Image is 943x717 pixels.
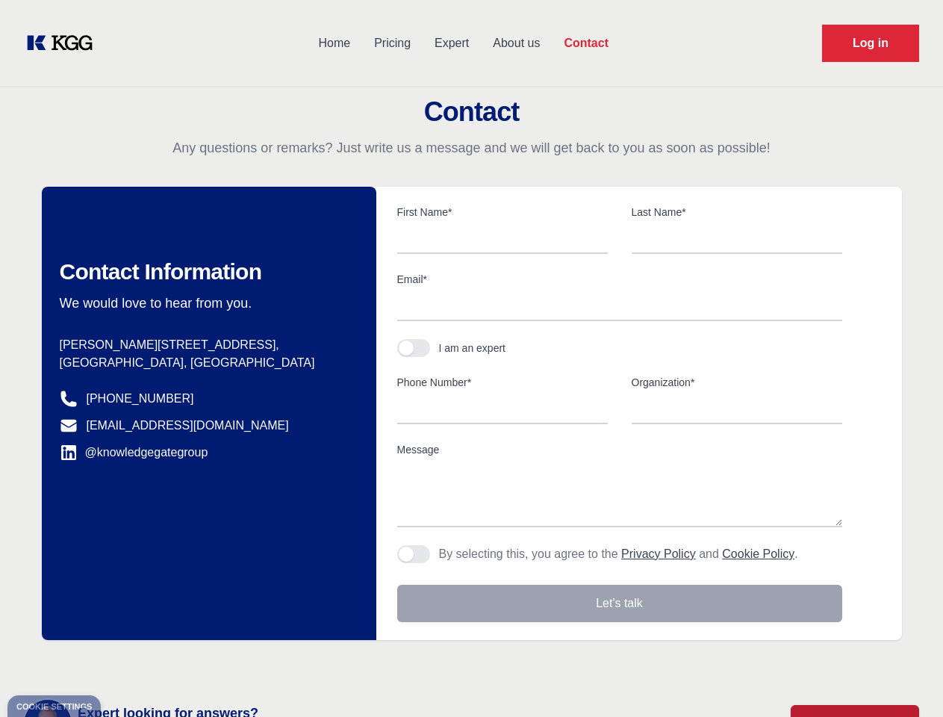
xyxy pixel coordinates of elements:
p: We would love to hear from you. [60,294,352,312]
p: [PERSON_NAME][STREET_ADDRESS], [60,336,352,354]
a: Expert [423,24,481,63]
label: Message [397,442,842,457]
a: About us [481,24,552,63]
label: Last Name* [632,205,842,220]
a: Privacy Policy [621,547,696,560]
label: Organization* [632,375,842,390]
a: @knowledgegategroup [60,444,208,462]
p: By selecting this, you agree to the and . [439,545,798,563]
h2: Contact Information [60,258,352,285]
h2: Contact [18,97,925,127]
a: Request Demo [822,25,919,62]
a: Cookie Policy [722,547,794,560]
p: [GEOGRAPHIC_DATA], [GEOGRAPHIC_DATA] [60,354,352,372]
div: I am an expert [439,341,506,356]
a: Home [306,24,362,63]
a: [PHONE_NUMBER] [87,390,194,408]
p: Any questions or remarks? Just write us a message and we will get back to you as soon as possible! [18,139,925,157]
label: First Name* [397,205,608,220]
a: Contact [552,24,620,63]
div: Cookie settings [16,703,92,711]
button: Let's talk [397,585,842,622]
a: Pricing [362,24,423,63]
label: Phone Number* [397,375,608,390]
iframe: Chat Widget [868,645,943,717]
a: KOL Knowledge Platform: Talk to Key External Experts (KEE) [24,31,105,55]
label: Email* [397,272,842,287]
a: [EMAIL_ADDRESS][DOMAIN_NAME] [87,417,289,435]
